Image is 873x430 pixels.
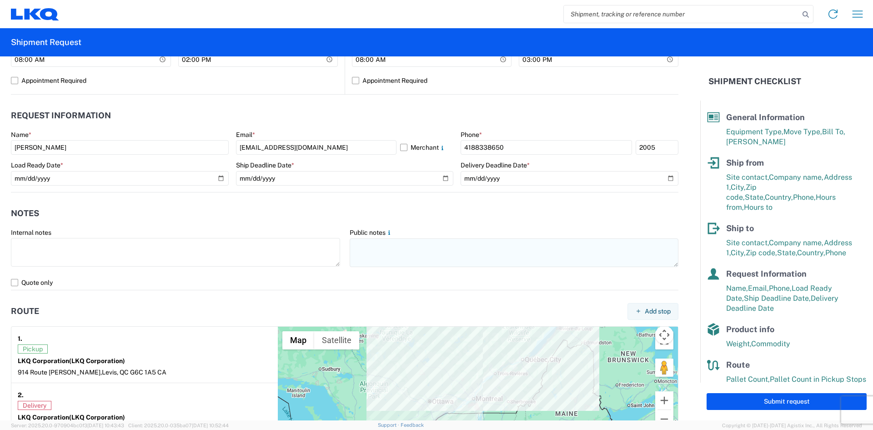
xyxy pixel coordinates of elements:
span: Copyright © [DATE]-[DATE] Agistix Inc., All Rights Reserved [722,421,862,430]
label: Appointment Required [352,73,678,88]
span: 914 Route [PERSON_NAME], [18,369,102,376]
span: Move Type, [783,127,822,136]
span: [DATE] 10:52:44 [192,423,229,428]
span: Company name, [769,173,824,182]
span: Site contact, [726,238,769,247]
input: Shipment, tracking or reference number [564,5,799,23]
span: Email, [748,284,769,293]
span: (LKQ Corporation) [69,414,125,421]
span: Pickup [18,344,48,354]
span: Ship from [726,158,764,167]
h2: Shipment Request [11,37,81,48]
label: Public notes [350,228,393,237]
strong: LKQ Corporation [18,414,125,421]
strong: 1. [18,333,22,344]
button: Add stop [627,303,678,320]
span: Pallet Count in Pickup Stops equals Pallet Count in delivery stops [726,375,866,394]
a: Feedback [401,422,424,428]
span: Zip code, [746,248,777,257]
span: Delivery [18,401,51,410]
span: General Information [726,112,805,122]
label: Appointment Required [11,73,338,88]
strong: LKQ Corporation [18,357,125,364]
button: Show satellite imagery [314,331,359,349]
h2: Route [11,307,39,316]
span: State, [777,248,797,257]
span: Route [726,360,750,369]
input: Ext [636,140,678,155]
span: Ship Deadline Date, [744,294,811,303]
span: Product info [726,324,774,334]
span: Equipment Type, [726,127,783,136]
span: Phone [825,248,846,257]
span: Commodity [751,339,790,348]
span: Server: 2025.20.0-970904bc0f3 [11,423,124,428]
span: Phone, [769,284,792,293]
label: Name [11,131,31,139]
label: Ship Deadline Date [236,161,294,169]
label: Internal notes [11,228,51,237]
span: City, [731,183,746,192]
h2: Request Information [11,111,111,120]
h2: Notes [11,209,39,218]
label: Delivery Deadline Date [461,161,530,169]
a: Support [378,422,401,428]
button: Show street map [282,331,314,349]
span: Site contact, [726,173,769,182]
span: Weight, [726,339,751,348]
button: Drag Pegman onto the map to open Street View [655,359,673,377]
h2: Shipment Checklist [708,76,801,87]
label: Email [236,131,255,139]
span: Phone, [793,193,816,202]
span: [DATE] 10:43:43 [87,423,124,428]
label: Phone [461,131,482,139]
span: (LKQ Corporation) [69,357,125,364]
span: City, [731,248,746,257]
label: Quote only [11,275,678,290]
span: Ship to [726,223,754,233]
button: Submit request [707,393,867,410]
span: Add stop [645,307,671,316]
span: Country, [765,193,793,202]
span: Name, [726,284,748,293]
span: State, [745,193,765,202]
span: Company name, [769,238,824,247]
span: [PERSON_NAME] [726,137,786,146]
button: Map camera controls [655,326,673,344]
span: Country, [797,248,825,257]
label: Merchant [400,140,454,155]
span: Levis, QC G6C 1A5 CA [102,369,166,376]
span: Hours to [744,203,773,212]
span: Request Information [726,269,807,278]
span: Bill To, [822,127,845,136]
strong: 2. [18,390,24,401]
label: Load Ready Date [11,161,63,169]
span: Pallet Count, [726,375,770,384]
button: Zoom in [655,391,673,410]
button: Zoom out [655,410,673,428]
span: Client: 2025.20.0-035ba07 [128,423,229,428]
